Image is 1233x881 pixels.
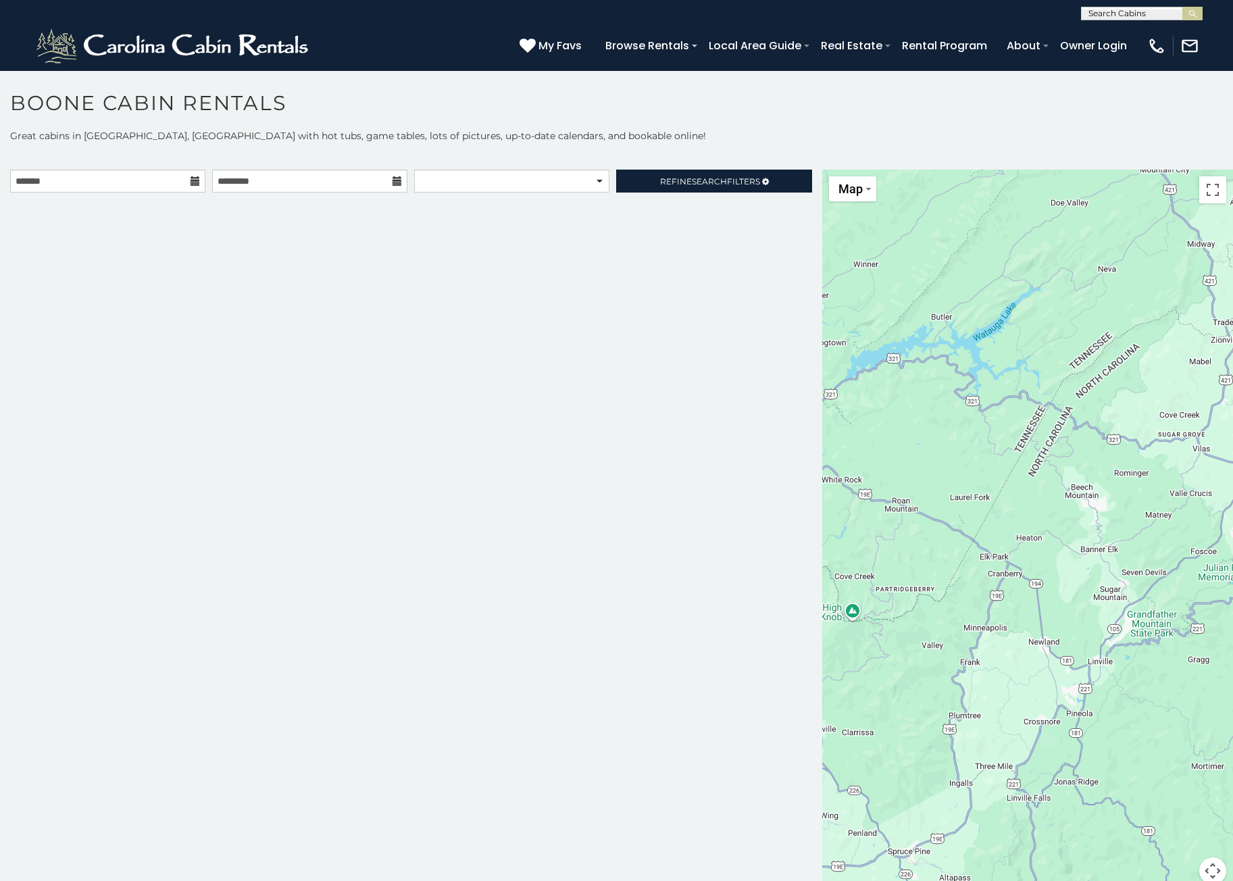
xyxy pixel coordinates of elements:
[1180,36,1199,55] img: mail-regular-white.png
[520,37,585,55] a: My Favs
[702,34,808,57] a: Local Area Guide
[1147,36,1166,55] img: phone-regular-white.png
[829,176,876,201] button: Change map style
[616,170,811,193] a: RefineSearchFilters
[660,176,760,186] span: Refine Filters
[814,34,889,57] a: Real Estate
[838,182,863,196] span: Map
[1000,34,1047,57] a: About
[692,176,727,186] span: Search
[1053,34,1134,57] a: Owner Login
[538,37,582,54] span: My Favs
[1199,176,1226,203] button: Toggle fullscreen view
[34,26,314,66] img: White-1-2.png
[895,34,994,57] a: Rental Program
[599,34,696,57] a: Browse Rentals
